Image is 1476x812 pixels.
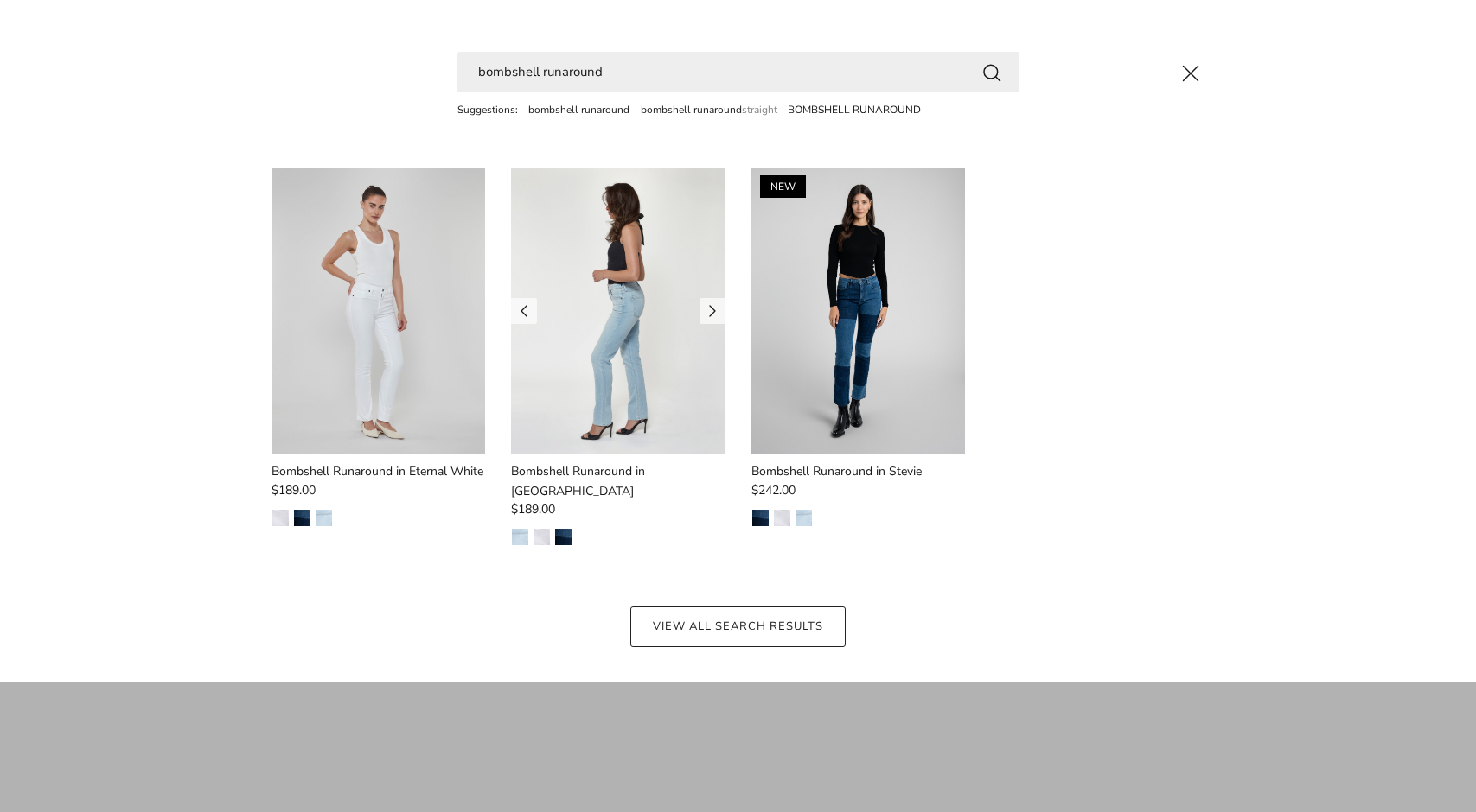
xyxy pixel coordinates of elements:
[1167,50,1214,97] button: Close
[795,509,813,527] a: Riviera
[533,528,551,546] a: Eternal White
[511,298,537,324] a: Previous
[554,528,572,546] a: Stevie
[457,52,1019,92] input: Search
[272,510,289,526] img: Eternal White
[751,462,966,527] a: Bombshell Runaround in Stevie $242.00 StevieEternal WhiteRiviera
[457,103,518,117] span: Suggestions:
[641,103,777,117] a: bombshell runaroundstraight
[272,509,290,527] a: Eternal White
[511,462,725,501] div: Bombshell Runaround in [GEOGRAPHIC_DATA]
[511,462,725,546] a: Bombshell Runaround in [GEOGRAPHIC_DATA] $189.00 RivieraEternal WhiteStevie
[272,462,486,527] a: Bombshell Runaround in Eternal White $189.00 Eternal WhiteStevieRiviera
[752,510,769,526] img: Stevie
[511,528,529,546] a: Riviera
[630,606,847,646] a: View all search results
[742,103,777,117] span: straight
[534,529,550,545] img: Eternal White
[788,103,921,117] a: BOMBSHELL RUNAROUND
[751,509,770,527] a: Stevie
[555,529,572,545] img: Stevie
[773,509,791,527] a: Eternal White
[315,509,333,527] a: Riviera
[294,510,310,526] img: Stevie
[511,500,555,519] span: $189.00
[700,298,725,324] a: Next
[272,462,486,481] div: Bombshell Runaround in Eternal White
[528,103,629,117] a: bombshell runaround
[981,61,1002,83] button: Search
[316,510,332,526] img: Riviera
[774,510,790,526] img: Eternal White
[751,481,796,500] span: $242.00
[272,481,316,500] span: $189.00
[512,529,528,545] img: Riviera
[796,510,812,526] img: Riviera
[293,509,311,527] a: Stevie
[751,462,966,481] div: Bombshell Runaround in Stevie
[641,103,742,117] mark: bombshell runaround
